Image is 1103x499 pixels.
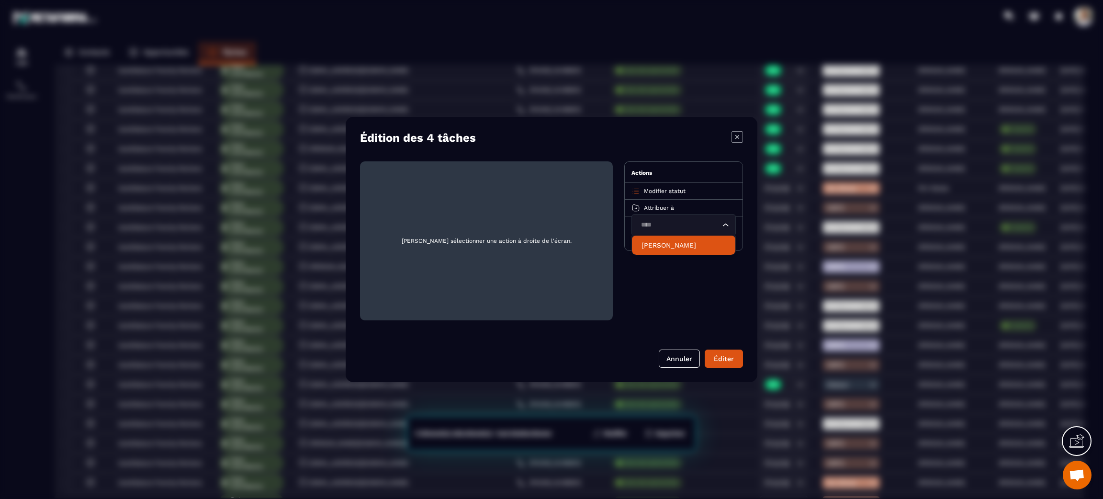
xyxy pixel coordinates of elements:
span: [PERSON_NAME] sélectionner une action à droite de l'écran. [368,169,605,313]
span: Actions [631,170,652,176]
span: Modifier statut [644,188,686,194]
p: Reda Adili [642,240,726,250]
div: Éditer [711,354,737,363]
span: Attribuer à [644,204,674,211]
button: Annuler [659,350,700,368]
button: Éditer [705,350,743,368]
input: Search for option [638,220,720,230]
div: Ouvrir le chat [1063,461,1092,489]
div: Search for option [631,214,736,236]
h4: Édition des 4 tâches [360,131,476,145]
